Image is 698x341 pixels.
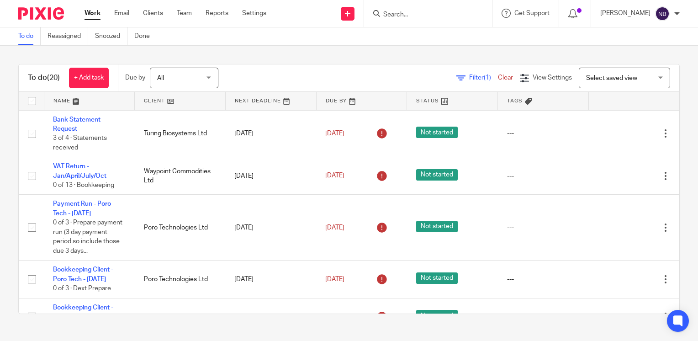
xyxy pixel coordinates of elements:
[507,171,580,181] div: ---
[242,9,266,18] a: Settings
[507,129,580,138] div: ---
[143,9,163,18] a: Clients
[177,9,192,18] a: Team
[114,9,129,18] a: Email
[225,261,316,298] td: [DATE]
[507,223,580,232] div: ---
[514,10,550,16] span: Get Support
[507,312,580,321] div: ---
[533,75,572,81] span: View Settings
[135,195,226,261] td: Poro Technologies Ltd
[48,27,88,45] a: Reassigned
[53,182,114,188] span: 0 of 13 · Bookkeeping
[53,219,122,254] span: 0 of 3 · Prepare payment run (3 day payment period so include those due 3 days...
[325,130,344,137] span: [DATE]
[416,221,458,232] span: Not started
[416,169,458,181] span: Not started
[135,157,226,195] td: Waypoint Commodities Ltd
[225,298,316,336] td: [DATE]
[498,75,513,81] a: Clear
[135,110,226,157] td: Turing Biosystems Ltd
[416,127,458,138] span: Not started
[135,298,226,336] td: Zayndu Ltd
[28,73,60,83] h1: To do
[225,195,316,261] td: [DATE]
[655,6,670,21] img: svg%3E
[47,74,60,81] span: (20)
[53,304,113,320] a: Bookkeeping Client - Master
[18,7,64,20] img: Pixie
[225,157,316,195] td: [DATE]
[157,75,164,81] span: All
[53,266,113,282] a: Bookkeeping Client - Poro Tech - [DATE]
[53,163,106,179] a: VAT Return - Jan/April/July/Oct
[125,73,145,82] p: Due by
[53,135,107,151] span: 3 of 4 · Statements received
[53,117,100,132] a: Bank Statement Request
[382,11,465,19] input: Search
[225,110,316,157] td: [DATE]
[600,9,650,18] p: [PERSON_NAME]
[416,272,458,284] span: Not started
[325,276,344,282] span: [DATE]
[18,27,41,45] a: To do
[53,201,111,216] a: Payment Run - Poro Tech - [DATE]
[416,310,458,321] span: Not started
[69,68,109,88] a: + Add task
[134,27,157,45] a: Done
[85,9,100,18] a: Work
[507,98,523,103] span: Tags
[484,75,491,81] span: (1)
[507,275,580,284] div: ---
[206,9,228,18] a: Reports
[325,173,344,179] span: [DATE]
[95,27,127,45] a: Snoozed
[135,261,226,298] td: Poro Technologies Ltd
[469,75,498,81] span: Filter
[586,75,637,81] span: Select saved view
[53,285,111,292] span: 0 of 3 · Dext Prepare
[325,224,344,231] span: [DATE]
